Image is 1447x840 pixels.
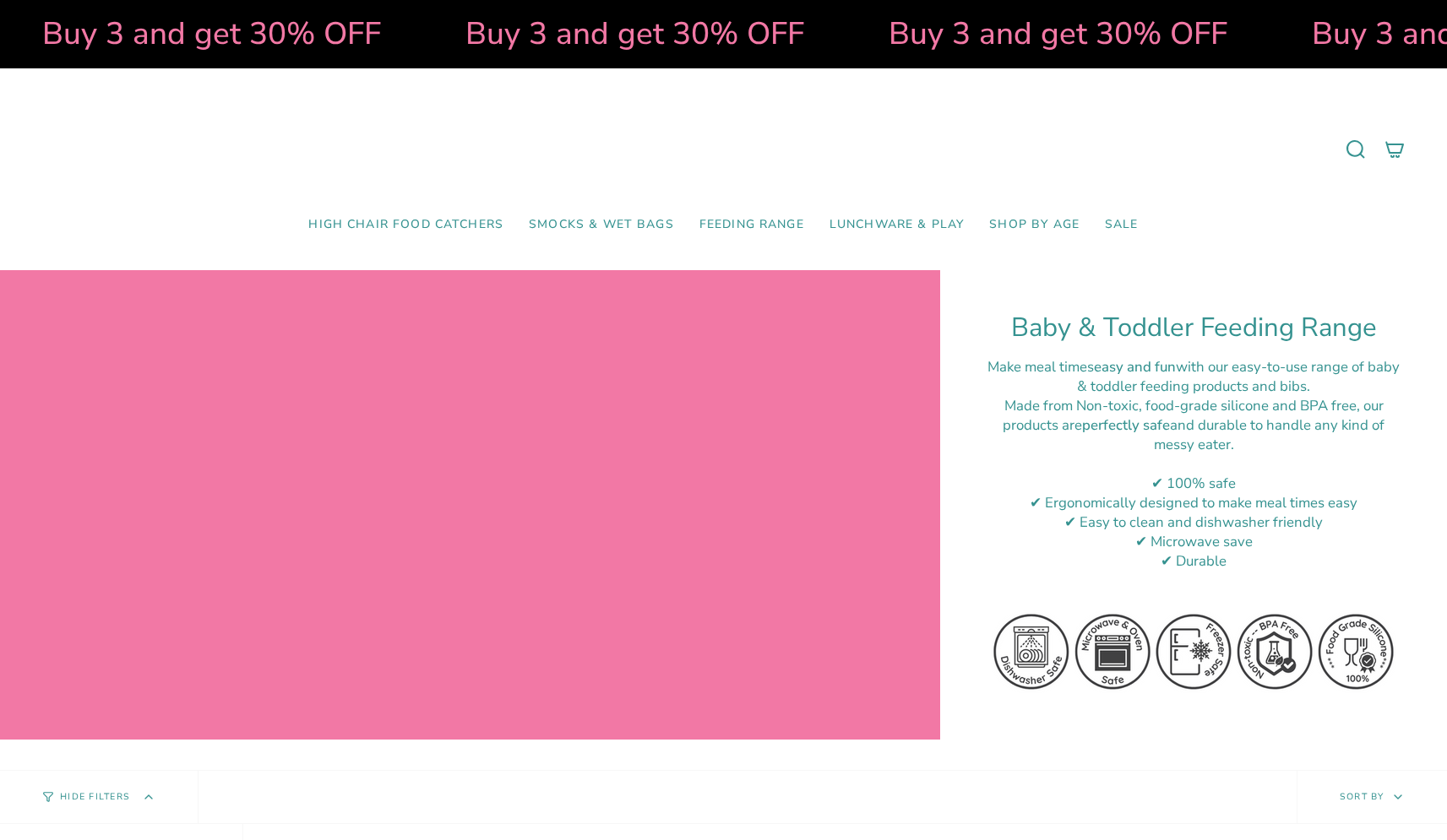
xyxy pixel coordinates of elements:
[982,474,1405,493] div: ✔ 100% safe
[699,218,804,232] span: Feeding Range
[1135,532,1253,551] span: ✔ Microwave save
[1094,357,1176,377] strong: easy and fun
[60,793,130,802] span: Hide Filters
[687,205,817,245] a: Feeding Range
[439,13,778,55] strong: Buy 3 and get 30% OFF
[982,493,1405,512] div: ✔ Ergonomically designed to make meal times easy
[982,512,1405,532] div: ✔ Easy to clean and dishwasher friendly
[862,13,1201,55] strong: Buy 3 and get 30% OFF
[830,218,964,232] span: Lunchware & Play
[982,357,1405,396] div: Make meal times with our easy-to-use range of baby & toddler feeding products and bibs.
[578,94,869,205] a: Mumma’s Little Helpers
[1105,218,1139,232] span: SALE
[1092,205,1151,245] a: SALE
[308,218,503,232] span: High Chair Food Catchers
[1082,415,1170,435] strong: perfectly safe
[16,13,355,55] strong: Buy 3 and get 30% OFF
[296,205,516,245] a: High Chair Food Catchers
[516,205,687,245] a: Smocks & Wet Bags
[976,205,1092,245] a: Shop by Age
[982,396,1405,454] div: M
[529,218,674,232] span: Smocks & Wet Bags
[1003,396,1384,454] span: ade from Non-toxic, food-grade silicone and BPA free, our products are and durable to handle any ...
[989,218,1080,232] span: Shop by Age
[982,551,1405,571] div: ✔ Durable
[1297,771,1447,823] button: Sort by
[982,312,1405,344] h1: Baby & Toddler Feeding Range
[817,205,976,245] a: Lunchware & Play
[1340,790,1384,803] span: Sort by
